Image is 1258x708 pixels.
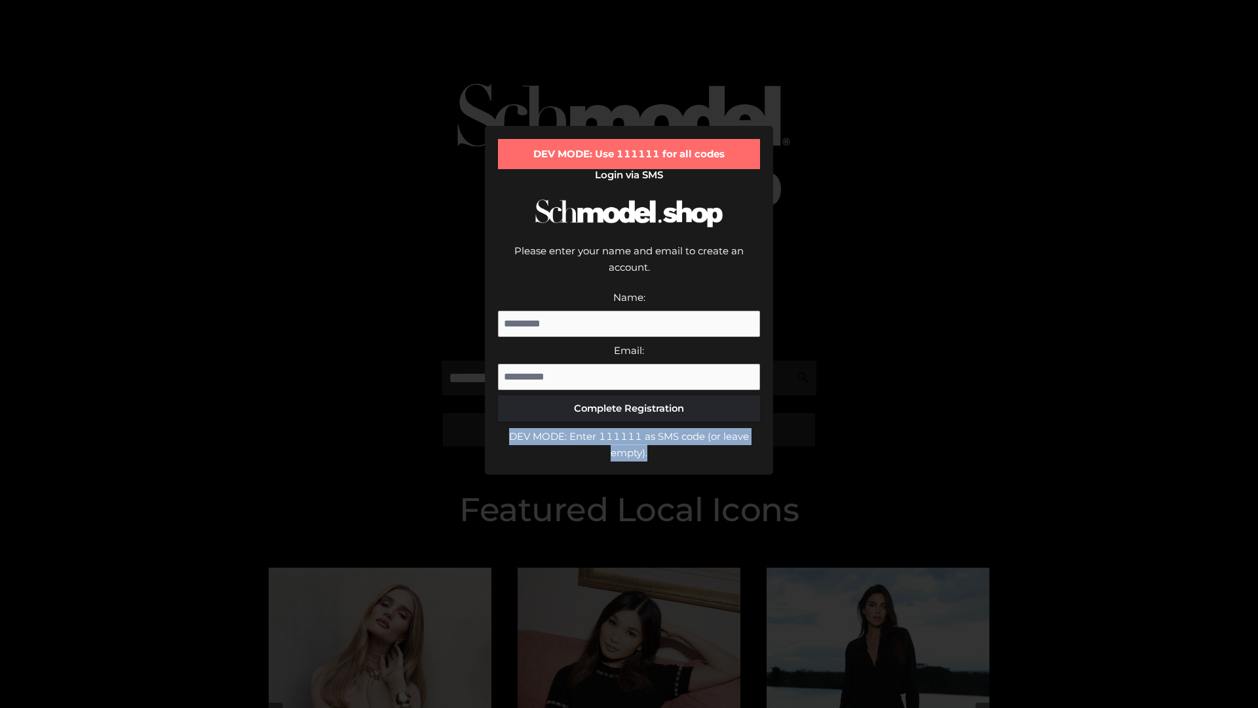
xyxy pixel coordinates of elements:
label: Name: [613,291,645,304]
div: DEV MODE: Use 111111 for all codes [498,139,760,169]
img: Schmodel Logo [531,187,727,239]
button: Complete Registration [498,395,760,422]
div: Please enter your name and email to create an account. [498,243,760,289]
div: DEV MODE: Enter 111111 as SMS code (or leave empty). [498,428,760,462]
label: Email: [614,344,644,357]
h2: Login via SMS [498,169,760,181]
